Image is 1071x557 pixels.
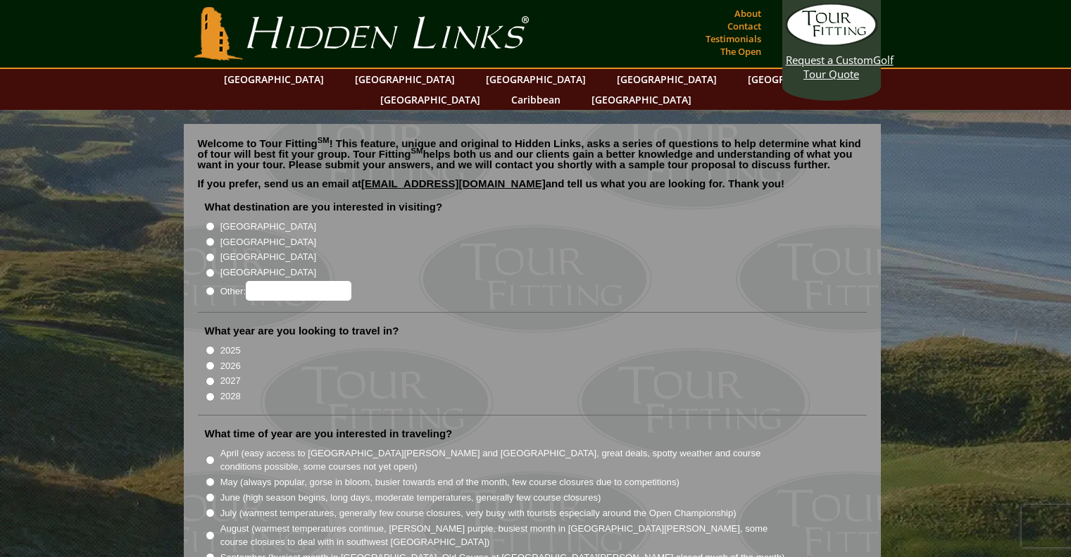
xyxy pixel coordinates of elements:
a: [GEOGRAPHIC_DATA] [373,89,487,110]
label: [GEOGRAPHIC_DATA] [220,235,316,249]
label: May (always popular, gorse in bloom, busier towards end of the month, few course closures due to ... [220,475,679,489]
a: Request a CustomGolf Tour Quote [786,4,877,81]
a: [GEOGRAPHIC_DATA] [479,69,593,89]
a: [GEOGRAPHIC_DATA] [610,69,724,89]
label: [GEOGRAPHIC_DATA] [220,265,316,280]
label: 2025 [220,344,241,358]
label: April (easy access to [GEOGRAPHIC_DATA][PERSON_NAME] and [GEOGRAPHIC_DATA], great deals, spotty w... [220,446,787,474]
input: Other: [246,281,351,301]
a: Contact [724,16,765,36]
sup: SM [318,136,330,144]
label: 2028 [220,389,241,403]
label: What time of year are you interested in traveling? [205,427,453,441]
a: [GEOGRAPHIC_DATA] [584,89,699,110]
a: The Open [717,42,765,61]
label: [GEOGRAPHIC_DATA] [220,250,316,264]
a: Caribbean [504,89,568,110]
label: 2027 [220,374,241,388]
label: What year are you looking to travel in? [205,324,399,338]
a: [GEOGRAPHIC_DATA] [741,69,855,89]
span: Request a Custom [786,53,873,67]
label: What destination are you interested in visiting? [205,200,443,214]
a: [GEOGRAPHIC_DATA] [348,69,462,89]
label: 2026 [220,359,241,373]
label: Other: [220,281,351,301]
a: [GEOGRAPHIC_DATA] [217,69,331,89]
label: July (warmest temperatures, generally few course closures, very busy with tourists especially aro... [220,506,737,520]
a: [EMAIL_ADDRESS][DOMAIN_NAME] [361,177,546,189]
sup: SM [411,146,423,155]
p: Welcome to Tour Fitting ! This feature, unique and original to Hidden Links, asks a series of que... [198,138,867,170]
a: Testimonials [702,29,765,49]
label: June (high season begins, long days, moderate temperatures, generally few course closures) [220,491,601,505]
label: [GEOGRAPHIC_DATA] [220,220,316,234]
label: August (warmest temperatures continue, [PERSON_NAME] purple, busiest month in [GEOGRAPHIC_DATA][P... [220,522,787,549]
p: If you prefer, send us an email at and tell us what you are looking for. Thank you! [198,178,867,199]
a: About [731,4,765,23]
